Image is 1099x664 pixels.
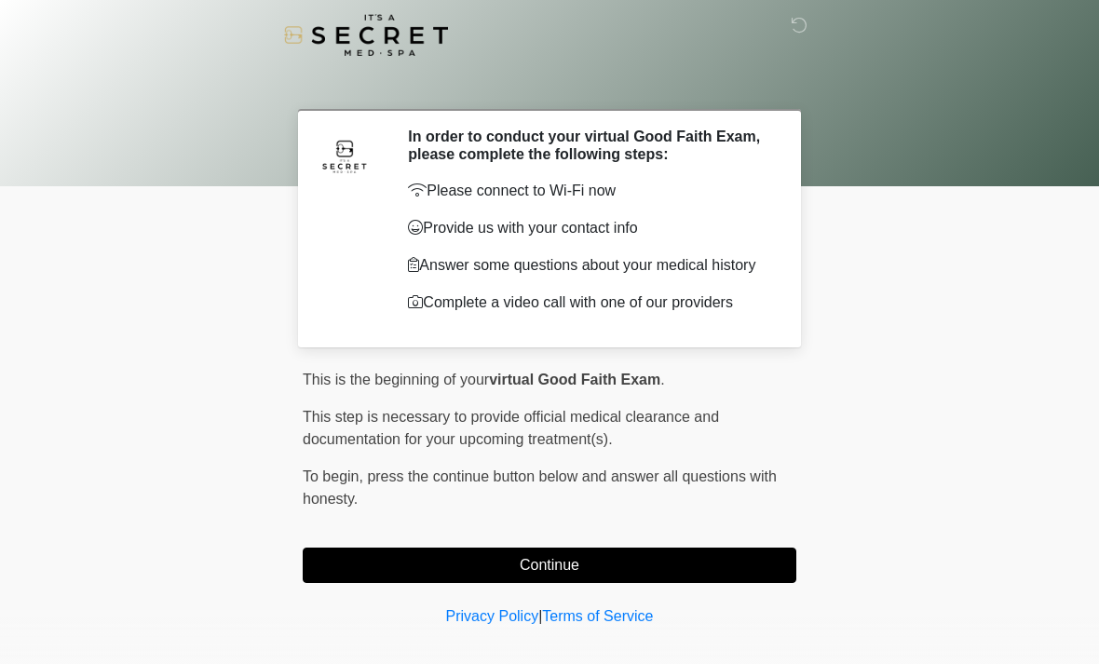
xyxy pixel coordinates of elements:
span: This is the beginning of your [303,372,489,387]
img: It's A Secret Med Spa Logo [284,14,448,56]
a: Terms of Service [542,608,653,624]
h1: ‎ ‎ [289,67,810,102]
p: Please connect to Wi-Fi now [408,180,768,202]
p: Complete a video call with one of our providers [408,291,768,314]
span: . [660,372,664,387]
h2: In order to conduct your virtual Good Faith Exam, please complete the following steps: [408,128,768,163]
p: Provide us with your contact info [408,217,768,239]
a: Privacy Policy [446,608,539,624]
span: To begin, [303,468,367,484]
strong: virtual Good Faith Exam [489,372,660,387]
button: Continue [303,548,796,583]
a: | [538,608,542,624]
p: Answer some questions about your medical history [408,254,768,277]
span: press the continue button below and answer all questions with honesty. [303,468,777,507]
img: Agent Avatar [317,128,373,183]
span: This step is necessary to provide official medical clearance and documentation for your upcoming ... [303,409,719,447]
